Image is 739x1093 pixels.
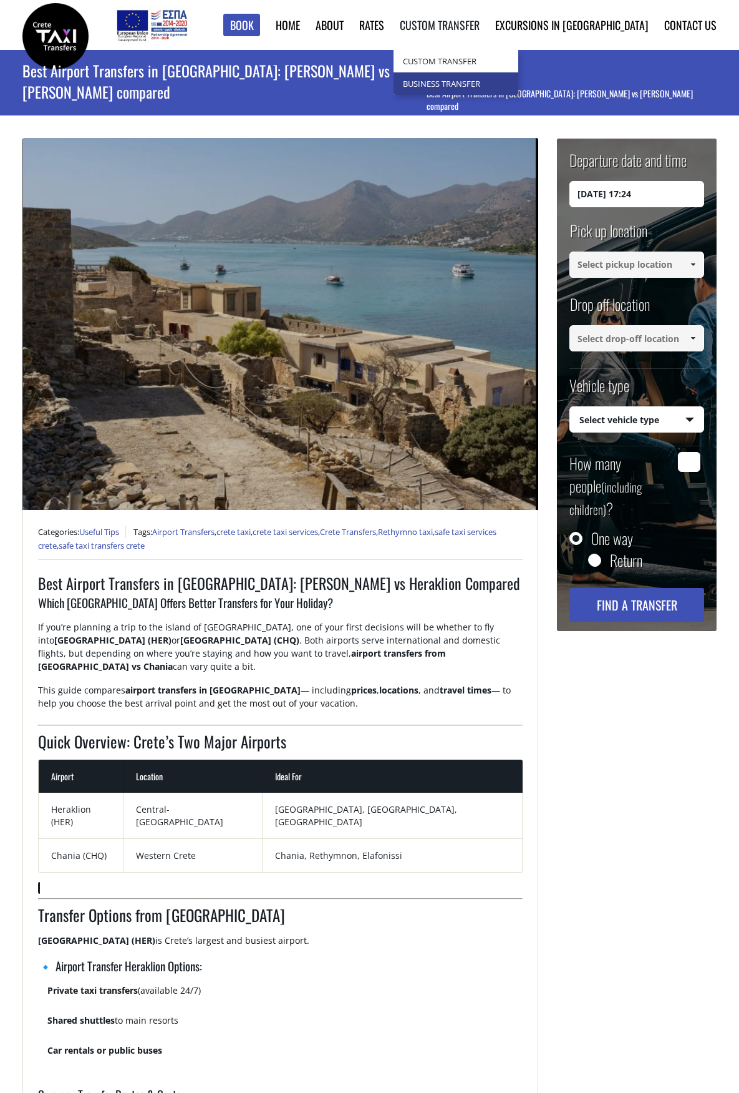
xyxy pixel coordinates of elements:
a: Crete Taxi Transfers | Best Airport Transfers in Crete: Chania vs Heraklion compared [22,28,89,41]
span: Tags: , , , , , , [38,526,496,551]
h3: 🔹 Airport Transfer Heraklion Options: [38,958,523,984]
label: Drop off location [569,293,650,325]
img: e-bannersEUERDF180X90.jpg [115,6,189,44]
h1: Best Airport Transfers in [GEOGRAPHIC_DATA]: [PERSON_NAME] vs [PERSON_NAME] compared [22,50,427,112]
td: Western Crete [123,839,263,873]
td: Central-[GEOGRAPHIC_DATA] [123,793,263,839]
strong: [GEOGRAPHIC_DATA] (HER) [38,934,155,946]
td: Chania, Rethymnon, Elafonissi [263,839,523,873]
a: Crete Transfers [320,526,376,537]
p: to main resorts [47,1014,523,1037]
img: Crete Taxi Transfers | Best Airport Transfers in Crete: Chania vs Heraklion compared [22,3,89,69]
a: Airport Transfers [152,526,215,537]
a: Custom Transfer [394,50,518,72]
p: is Crete’s largest and busiest airport. [38,934,523,958]
a: Custom Transfer [400,17,480,33]
h2: Quick Overview: Crete’s Two Major Airports [38,730,523,760]
td: Heraklion (HER) [39,793,123,839]
a: Useful Tips [79,526,119,537]
strong: Private taxi transfers [47,984,138,996]
p: If you’re planning a trip to the island of [GEOGRAPHIC_DATA], one of your first decisions will be... [38,620,523,684]
a: crete taxi services [253,526,318,537]
strong: [GEOGRAPHIC_DATA] (CHQ) [180,634,299,646]
a: Excursions in [GEOGRAPHIC_DATA] [495,17,649,33]
strong: Shared shuttles [47,1014,115,1026]
strong: prices [351,684,377,696]
a: safe taxi transfers crete [59,540,145,551]
label: Vehicle type [569,375,629,406]
small: (including children) [569,478,642,519]
p: This guide compares — including , , and — to help you choose the best arrival point and get the m... [38,684,523,720]
label: One way [591,532,633,544]
a: Show All Items [683,325,703,351]
span: Select vehicle type [570,407,703,433]
th: Ideal For [263,760,523,793]
strong: travel times [440,684,491,696]
a: safe taxi services crete [38,526,496,551]
a: Rethymno taxi [378,526,433,537]
h3: Which [GEOGRAPHIC_DATA] Offers Better Transfers for Your Holiday? [38,594,523,620]
img: Best Airport Transfers in Crete: Chania vs Heraklion compared [22,138,539,510]
span: Categories: [38,526,126,537]
a: About [316,17,344,33]
h1: Best Airport Transfers in [GEOGRAPHIC_DATA]: [PERSON_NAME] vs Heraklion Compared [38,572,523,594]
a: Home [276,17,300,33]
th: Location [123,760,263,793]
input: Select drop-off location [569,325,704,351]
input: Select pickup location [569,252,704,278]
td: [GEOGRAPHIC_DATA], [GEOGRAPHIC_DATA], [GEOGRAPHIC_DATA] [263,793,523,839]
label: Pick up location [569,220,647,252]
strong: locations [379,684,418,696]
li: Best Airport Transfers in [GEOGRAPHIC_DATA]: [PERSON_NAME] vs [PERSON_NAME] compared [427,87,717,112]
label: Return [610,554,642,566]
a: Business Transfer [394,72,518,95]
a: Rates [359,17,384,33]
label: How many people ? [569,452,670,519]
a: Book [223,14,261,37]
a: Contact us [664,17,717,33]
a: Show All Items [683,252,703,278]
h2: Transfer Options from [GEOGRAPHIC_DATA] [38,904,523,934]
a: crete taxi [216,526,251,537]
strong: [GEOGRAPHIC_DATA] (HER) [54,634,171,646]
strong: airport transfers in [GEOGRAPHIC_DATA] [125,684,301,696]
button: Find a transfer [569,588,704,622]
strong: Car rentals or public buses [47,1044,162,1056]
td: Chania (CHQ) [39,839,123,873]
label: Departure date and time [569,149,687,181]
th: Airport [39,760,123,793]
p: (available 24/7) [47,984,523,1007]
strong: airport transfers from [GEOGRAPHIC_DATA] vs Chania [38,647,446,672]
